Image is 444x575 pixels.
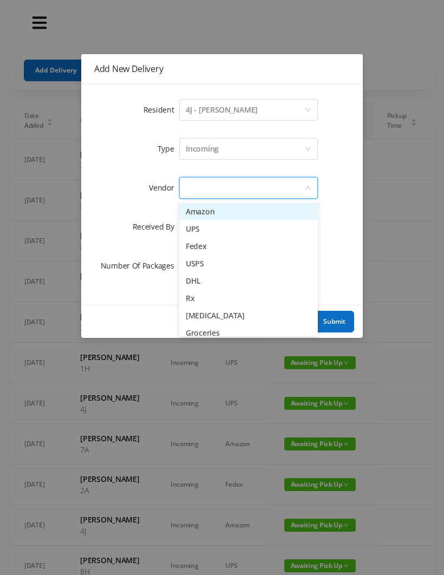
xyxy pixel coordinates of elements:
[179,238,318,255] li: Fedex
[94,63,350,75] div: Add New Delivery
[305,185,311,192] i: icon: down
[94,97,350,279] form: Add New Delivery
[315,311,354,332] button: Submit
[179,290,318,307] li: Rx
[179,220,318,238] li: UPS
[101,260,180,271] label: Number Of Packages
[305,146,311,153] i: icon: down
[179,307,318,324] li: [MEDICAL_DATA]
[305,107,311,114] i: icon: down
[149,182,179,193] label: Vendor
[158,143,180,154] label: Type
[186,139,219,159] div: Incoming
[179,203,318,220] li: Amazon
[179,272,318,290] li: DHL
[179,255,318,272] li: USPS
[179,324,318,342] li: Groceries
[133,221,180,232] label: Received By
[143,104,180,115] label: Resident
[186,100,258,120] div: 4J - Lia Inoapimentel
